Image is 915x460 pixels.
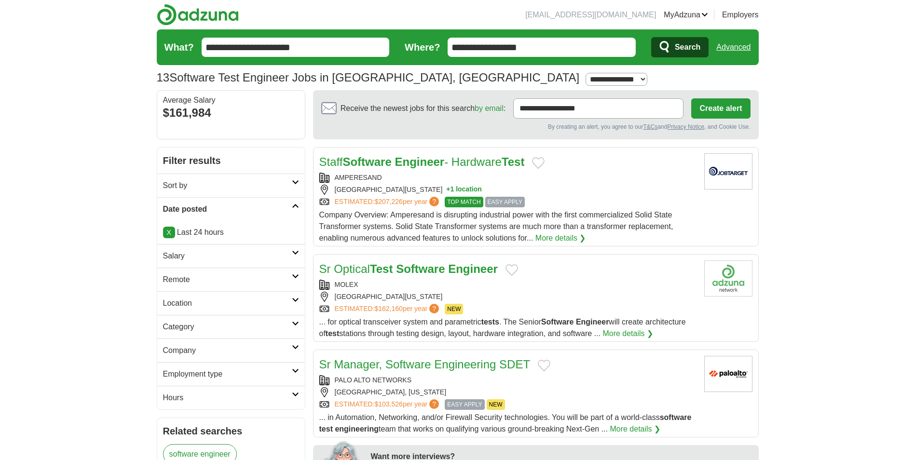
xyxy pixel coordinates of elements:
strong: Test [370,262,393,275]
strong: engineering [335,425,379,433]
a: ESTIMATED:$103,526per year? [335,399,441,410]
button: Search [651,37,709,57]
div: By creating an alert, you agree to our and , and Cookie Use. [321,122,751,131]
strong: tests [481,318,499,326]
h1: Software Test Engineer Jobs in [GEOGRAPHIC_DATA], [GEOGRAPHIC_DATA] [157,71,580,84]
span: Search [675,38,700,57]
strong: Engineer [395,155,444,168]
span: ? [429,399,439,409]
h2: Related searches [163,424,299,438]
button: +1 location [446,185,482,195]
li: [EMAIL_ADDRESS][DOMAIN_NAME] [525,9,656,21]
h2: Remote [163,274,292,285]
span: ... for optical transceiver system and parametric . The Senior will create architecture of statio... [319,318,686,338]
a: Employers [722,9,759,21]
span: ... in Automation, Networking, and/or Firewall Security technologies. You will be part of a world... [319,413,692,433]
a: MyAdzuna [664,9,708,21]
a: ESTIMATED:$207,226per year? [335,197,441,207]
a: More details ❯ [610,423,660,435]
img: Adzuna logo [157,4,239,26]
div: MOLEX [319,280,696,290]
span: 13 [157,69,170,86]
strong: Software [541,318,574,326]
span: $207,226 [374,198,402,205]
a: Date posted [157,197,305,221]
span: ? [429,197,439,206]
img: Palo Alto Networks logo [704,356,752,392]
div: [GEOGRAPHIC_DATA][US_STATE] [319,185,696,195]
a: T&Cs [643,123,657,130]
a: by email [475,104,504,112]
a: Sr Manager, Software Engineering SDET [319,358,531,371]
a: StaffSoftware Engineer- HardwareTest [319,155,525,168]
a: ESTIMATED:$162,160per year? [335,304,441,314]
button: Create alert [691,98,750,119]
div: [GEOGRAPHIC_DATA], [US_STATE] [319,387,696,397]
strong: test [326,329,339,338]
h2: Location [163,298,292,309]
span: NEW [445,304,463,314]
span: EASY APPLY [445,399,484,410]
a: More details ❯ [602,328,653,339]
span: + [446,185,450,195]
span: $103,526 [374,400,402,408]
a: More details ❯ [535,232,586,244]
div: $161,984 [163,104,299,122]
a: Sort by [157,174,305,197]
h2: Sort by [163,180,292,191]
span: EASY APPLY [485,197,525,207]
strong: software [660,413,692,421]
strong: Engineer [448,262,498,275]
strong: Test [502,155,525,168]
img: Company logo [704,153,752,189]
div: Average Salary [163,96,299,104]
p: Last 24 hours [163,227,299,238]
a: Category [157,315,305,338]
span: Company Overview: Amperesand is disrupting industrial power with the first commercialized Solid S... [319,211,673,242]
span: TOP MATCH [445,197,483,207]
a: X [163,227,175,238]
a: Remote [157,268,305,291]
span: NEW [487,399,505,410]
div: AMPERESAND [319,173,696,183]
div: [GEOGRAPHIC_DATA][US_STATE] [319,292,696,302]
a: Employment type [157,362,305,386]
h2: Employment type [163,368,292,380]
img: Company logo [704,260,752,297]
a: Advanced [716,38,751,57]
a: Sr OpticalTest Software Engineer [319,262,498,275]
h2: Salary [163,250,292,262]
a: Company [157,338,305,362]
h2: Category [163,321,292,333]
strong: Software [342,155,391,168]
a: Hours [157,386,305,409]
button: Add to favorite jobs [532,157,545,169]
a: Salary [157,244,305,268]
span: ? [429,304,439,313]
button: Add to favorite jobs [538,360,550,371]
h2: Company [163,345,292,356]
a: Privacy Notice [667,123,704,130]
a: Location [157,291,305,315]
strong: Engineer [576,318,609,326]
strong: test [319,425,333,433]
button: Add to favorite jobs [505,264,518,276]
h2: Date posted [163,203,292,215]
a: PALO ALTO NETWORKS [335,376,411,384]
label: What? [164,40,194,54]
span: Receive the newest jobs for this search : [341,103,505,114]
label: Where? [405,40,440,54]
strong: Software [396,262,445,275]
h2: Hours [163,392,292,404]
span: $162,160 [374,305,402,312]
h2: Filter results [157,148,305,174]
